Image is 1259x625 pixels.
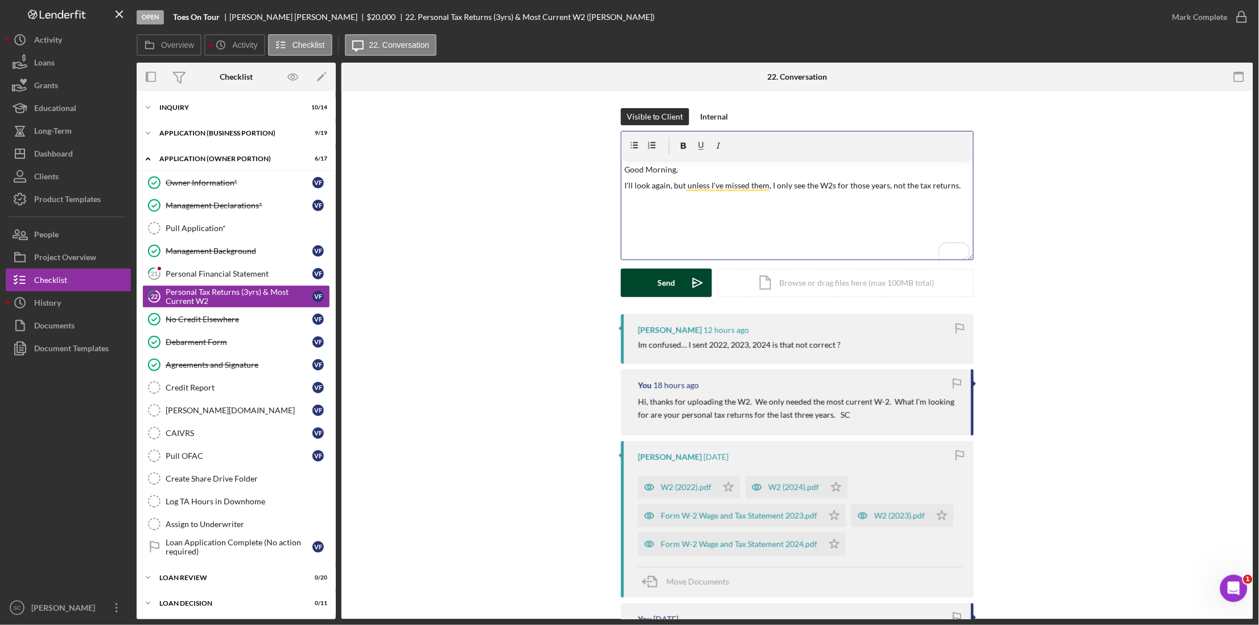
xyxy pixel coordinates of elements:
button: Activity [204,34,265,56]
button: Internal [695,108,734,125]
div: Form W-2 Wage and Tax Statement 2024.pdf [661,540,817,549]
div: V F [312,541,324,553]
div: LOAN DECISION [159,600,299,607]
a: 21Personal Financial StatementVF [142,262,330,285]
iframe: Intercom live chat [1220,575,1248,602]
div: V F [312,450,324,462]
div: V F [312,405,324,416]
div: 0 / 11 [307,600,327,607]
a: Credit ReportVF [142,376,330,399]
a: CAIVRSVF [142,422,330,445]
div: Owner Information* [166,178,312,187]
div: INQUIRY [159,104,299,111]
div: [PERSON_NAME] [PERSON_NAME] [229,13,367,22]
button: Move Documents [638,568,740,596]
div: Clients [34,165,59,191]
div: V F [312,359,324,371]
a: Debarment FormVF [142,331,330,353]
a: Management BackgroundVF [142,240,330,262]
div: V F [312,177,324,188]
button: Clients [6,165,131,188]
button: Loans [6,51,131,74]
span: 1 [1244,575,1253,584]
div: 22. Personal Tax Returns (3yrs) & Most Current W2 ([PERSON_NAME]) [405,13,655,22]
label: Overview [161,40,194,50]
div: Grants [34,74,58,100]
div: Checklist [34,269,67,294]
div: APPLICATION (BUSINESS PORTION) [159,130,299,137]
div: 22. Conversation [768,72,828,81]
label: 22. Conversation [369,40,430,50]
div: Loan Application Complete (No action required) [166,538,312,556]
button: Form W-2 Wage and Tax Statement 2023.pdf [638,504,846,527]
text: SC [13,605,20,611]
button: Document Templates [6,337,131,360]
a: People [6,223,131,246]
div: Mark Complete [1172,6,1228,28]
div: People [34,223,59,249]
div: Loans [34,51,55,77]
p: I'll look again, but unless I've missed them, I only see the W2s for those years, not the tax ret... [625,179,970,192]
button: Documents [6,314,131,337]
button: Educational [6,97,131,120]
div: V F [312,200,324,211]
button: Dashboard [6,142,131,165]
div: [PERSON_NAME] [28,597,102,622]
button: Checklist [6,269,131,291]
div: Pull OFAC [166,451,312,460]
button: Checklist [268,34,332,56]
div: [PERSON_NAME][DOMAIN_NAME] [166,406,312,415]
tspan: 21 [151,270,158,277]
div: Create Share Drive Folder [166,474,330,483]
a: Create Share Drive Folder [142,467,330,490]
div: Personal Tax Returns (3yrs) & Most Current W2 [166,287,312,306]
button: Grants [6,74,131,97]
div: [PERSON_NAME] [638,326,702,335]
div: V F [312,268,324,279]
p: Hi, thanks for uploading the W2. We only needed the most current W-2. What I'm looking for are yo... [638,396,960,421]
a: [PERSON_NAME][DOMAIN_NAME]VF [142,399,330,422]
div: V F [312,245,324,257]
div: To enrich screen reader interactions, please activate Accessibility in Grammarly extension settings [622,160,973,260]
a: Pull OFACVF [142,445,330,467]
div: Pull Application* [166,224,330,233]
button: Activity [6,28,131,51]
div: [PERSON_NAME] [638,453,702,462]
div: APPLICATION (OWNER PORTION) [159,155,299,162]
div: V F [312,314,324,325]
div: Long-Term [34,120,72,145]
div: Product Templates [34,188,101,213]
div: You [638,381,652,390]
time: 2025-10-02 01:28 [703,326,749,335]
div: LOAN REVIEW [159,574,299,581]
button: Form W-2 Wage and Tax Statement 2024.pdf [638,533,846,556]
button: Product Templates [6,188,131,211]
div: Agreements and Signature [166,360,312,369]
div: V F [312,427,324,439]
div: You [638,615,652,624]
div: Personal Financial Statement [166,269,312,278]
div: Credit Report [166,383,312,392]
button: W2 (2023).pdf [851,504,953,527]
button: Long-Term [6,120,131,142]
button: Overview [137,34,201,56]
button: History [6,291,131,314]
a: Project Overview [6,246,131,269]
div: Dashboard [34,142,73,168]
div: Educational [34,97,76,122]
div: Visible to Client [627,108,684,125]
a: Log TA Hours in Downhome [142,490,330,513]
div: Debarment Form [166,338,312,347]
a: 22Personal Tax Returns (3yrs) & Most Current W2VF [142,285,330,308]
div: Management Background [166,246,312,256]
time: 2025-09-30 18:32 [653,615,678,624]
div: 9 / 19 [307,130,327,137]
